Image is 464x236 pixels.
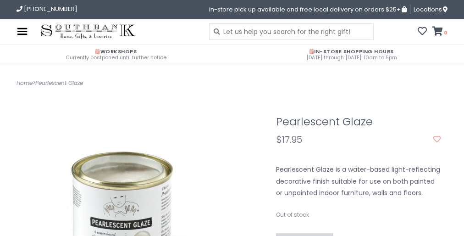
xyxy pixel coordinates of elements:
span: Workshops [95,48,137,55]
a: Add to wishlist [433,135,441,144]
a: Home [17,79,33,87]
input: Let us help you search for the right gift! [209,23,374,40]
a: [PHONE_NUMBER] [17,5,77,13]
span: in-store pick up available and free local delivery on orders $25+ [209,5,407,14]
span: $17.95 [276,133,302,146]
span: Locations [414,5,447,14]
img: menu [17,26,28,37]
img: Southbank Gift Company -- Home, Gifts, and Luxuries [37,23,140,40]
span: Currently postponed until further notice [7,55,225,60]
span: In-Store Shopping Hours [309,48,394,55]
span: Out of stock [276,211,309,219]
a: Pearlescent Glaze [35,79,83,87]
a: Locations [410,5,447,14]
h1: Pearlescent Glaze [276,116,441,128]
span: [PHONE_NUMBER] [24,5,77,13]
div: Pearlescent Glaze is a water-based light-reflecting decorative finish suitable for use on both pa... [269,164,447,199]
span: [DATE] through [DATE]: 10am to 5pm [239,55,464,60]
div: > [10,78,232,88]
a: 0 [432,28,447,37]
span: 0 [443,29,447,36]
